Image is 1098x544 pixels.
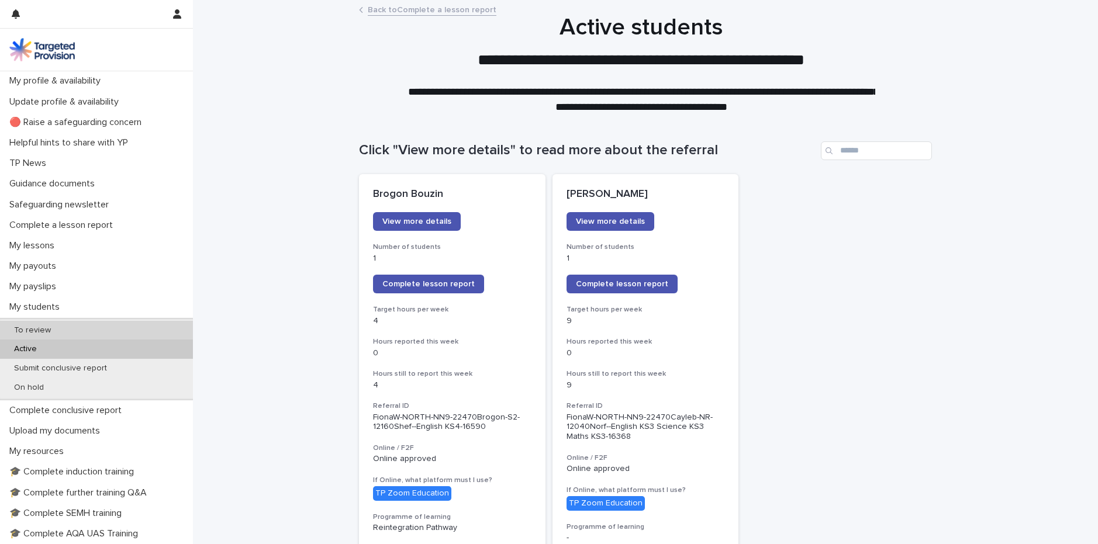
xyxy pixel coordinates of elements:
p: 9 [567,380,725,390]
p: - [567,533,725,543]
h1: Active students [355,13,928,41]
a: View more details [567,212,654,231]
p: Brogon Bouzin [373,188,531,201]
h3: Online / F2F [373,443,531,453]
a: Back toComplete a lesson report [368,2,496,16]
p: 🎓 Complete AQA UAS Training [5,528,147,539]
p: Upload my documents [5,425,109,436]
p: Complete conclusive report [5,405,131,416]
h3: Hours reported this week [373,337,531,347]
p: TP News [5,158,56,169]
p: My resources [5,446,73,457]
p: Reintegration Pathway [373,523,531,533]
p: Helpful hints to share with YP [5,137,137,148]
h3: Number of students [567,242,725,252]
p: 🎓 Complete induction training [5,466,143,477]
p: 0 [373,348,531,358]
p: Complete a lesson report [5,220,122,231]
p: Active [5,344,46,354]
h3: Programme of learning [373,512,531,522]
p: 🎓 Complete SEMH training [5,508,131,519]
span: Complete lesson report [576,280,668,288]
a: View more details [373,212,461,231]
p: My lessons [5,240,64,251]
p: Safeguarding newsletter [5,199,118,210]
h3: Referral ID [373,401,531,411]
p: Update profile & availability [5,96,128,108]
span: Complete lesson report [382,280,475,288]
p: On hold [5,383,53,393]
p: FionaW-NORTH-NN9-22470Brogon-S2-12160Shef--English KS4-16590 [373,413,531,432]
p: 0 [567,348,725,358]
div: TP Zoom Education [567,496,645,511]
p: 🎓 Complete further training Q&A [5,487,156,498]
p: My profile & availability [5,75,110,86]
h3: Target hours per week [567,305,725,314]
div: TP Zoom Education [373,486,451,501]
p: 1 [567,254,725,264]
span: View more details [576,217,645,226]
h3: Hours still to report this week [567,369,725,379]
input: Search [821,141,932,160]
a: Complete lesson report [567,275,678,293]
p: Submit conclusive report [5,363,116,373]
p: 9 [567,316,725,326]
span: View more details [382,217,451,226]
h3: Number of students [373,242,531,252]
h3: If Online, what platform must I use? [567,486,725,495]
h3: Referral ID [567,401,725,411]
p: Guidance documents [5,178,104,189]
a: Complete lesson report [373,275,484,293]
h1: Click "View more details" to read more about the referral [359,142,816,159]
h3: If Online, what platform must I use? [373,476,531,485]
p: 1 [373,254,531,264]
h3: Online / F2F [567,453,725,463]
h3: Hours still to report this week [373,369,531,379]
h3: Programme of learning [567,522,725,532]
p: [PERSON_NAME] [567,188,725,201]
p: 4 [373,380,531,390]
p: Online approved [567,464,725,474]
p: 🔴 Raise a safeguarding concern [5,117,151,128]
p: 4 [373,316,531,326]
p: FionaW-NORTH-NN9-22470Cayleb-NR-12040Norf--English KS3 Science KS3 Maths KS3-16368 [567,413,725,442]
p: My students [5,302,69,313]
h3: Hours reported this week [567,337,725,347]
p: My payslips [5,281,65,292]
img: M5nRWzHhSzIhMunXDL62 [9,38,75,61]
p: My payouts [5,261,65,272]
p: Online approved [373,454,531,464]
h3: Target hours per week [373,305,531,314]
p: To review [5,325,60,335]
